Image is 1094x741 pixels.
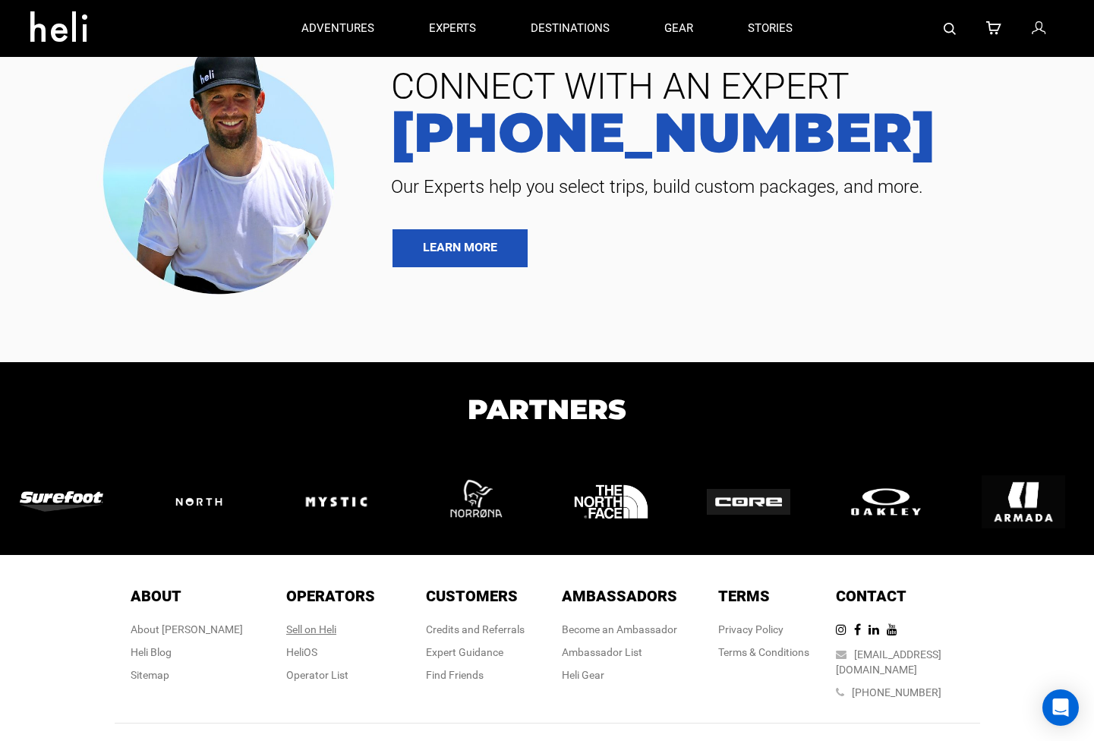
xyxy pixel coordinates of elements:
[380,105,1071,159] a: [PHONE_NUMBER]
[295,460,393,544] img: logo
[852,686,941,698] a: [PHONE_NUMBER]
[286,667,375,683] div: Operator List
[569,460,668,544] img: logo
[393,229,528,267] a: LEARN MORE
[286,587,375,605] span: Operators
[157,480,256,524] img: logo
[562,587,677,605] span: Ambassadors
[426,623,525,635] a: Credits and Referrals
[91,33,357,301] img: contact our team
[562,645,677,660] div: Ambassador List
[944,23,956,35] img: search-bar-icon.svg
[982,460,1080,544] img: logo
[286,622,375,637] div: Sell on Heli
[707,489,806,515] img: logo
[562,669,604,681] a: Heli Gear
[836,648,941,676] a: [EMAIL_ADDRESS][DOMAIN_NAME]
[426,646,503,658] a: Expert Guidance
[131,646,172,658] a: Heli Blog
[380,68,1071,105] span: CONNECT WITH AN EXPERT
[131,622,243,637] div: About [PERSON_NAME]
[432,460,531,544] img: logo
[718,587,770,605] span: Terms
[380,175,1071,199] span: Our Experts help you select trips, build custom packages, and more.
[1042,689,1079,726] div: Open Intercom Messenger
[131,667,243,683] div: Sitemap
[20,491,118,512] img: logo
[718,623,783,635] a: Privacy Policy
[836,587,906,605] span: Contact
[426,667,525,683] div: Find Friends
[301,20,374,36] p: adventures
[286,646,317,658] a: HeliOS
[426,587,518,605] span: Customers
[844,485,943,519] img: logo
[531,20,610,36] p: destinations
[429,20,476,36] p: experts
[562,623,677,635] a: Become an Ambassador
[718,646,809,658] a: Terms & Conditions
[131,587,181,605] span: About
